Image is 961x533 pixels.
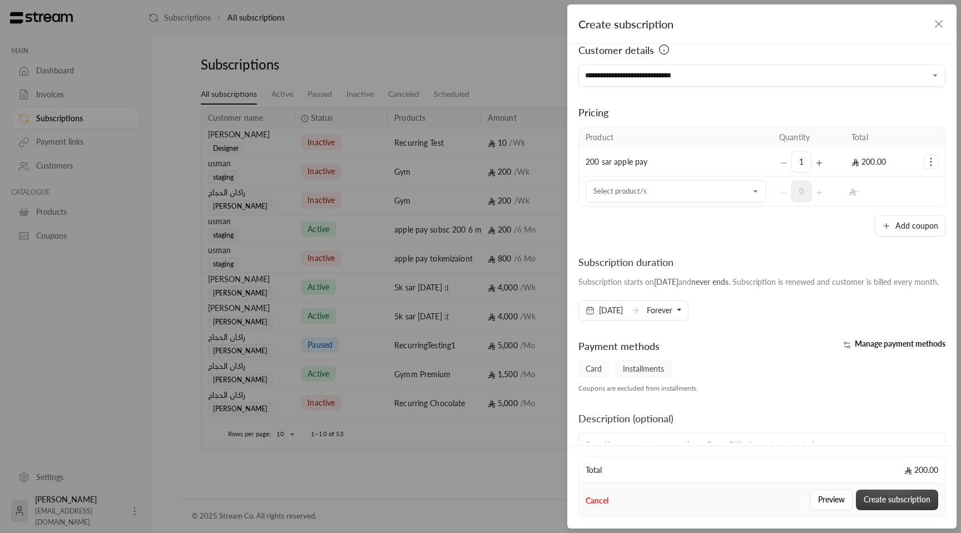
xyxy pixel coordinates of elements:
span: Customer details [578,42,654,58]
div: Subscription starts on and . Subscription is renewed and customer is billed every month. [578,277,939,288]
span: Total [586,465,602,476]
span: Forever [647,305,672,315]
span: [DATE] [599,305,623,316]
span: 200 sar apple pay [586,157,648,166]
td: - [845,177,917,206]
span: Card [578,361,609,377]
span: never ends [691,277,729,287]
th: Product [579,127,772,147]
span: Payment methods [578,340,660,352]
button: Open [749,185,762,198]
div: Pricing [578,105,945,120]
table: Selected Products [578,127,945,206]
span: Installments [616,361,671,377]
button: Preview [810,490,853,510]
span: 0 [791,181,811,202]
div: Subscription duration [578,254,939,270]
span: Manage payment methods [855,339,945,348]
span: [DATE] [654,277,678,287]
button: Create subscription [856,490,938,510]
button: Add coupon [875,215,945,236]
div: Description (optional) [578,411,673,426]
span: 200.00 [851,157,886,166]
th: Total [845,127,917,147]
span: 1 [791,151,811,172]
div: Coupons are excluded from installments. [573,384,951,393]
button: Open [929,69,942,82]
th: Quantity [772,127,845,147]
span: 200.00 [904,465,938,476]
span: Create subscription [578,17,673,31]
button: Cancel [586,495,608,506]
